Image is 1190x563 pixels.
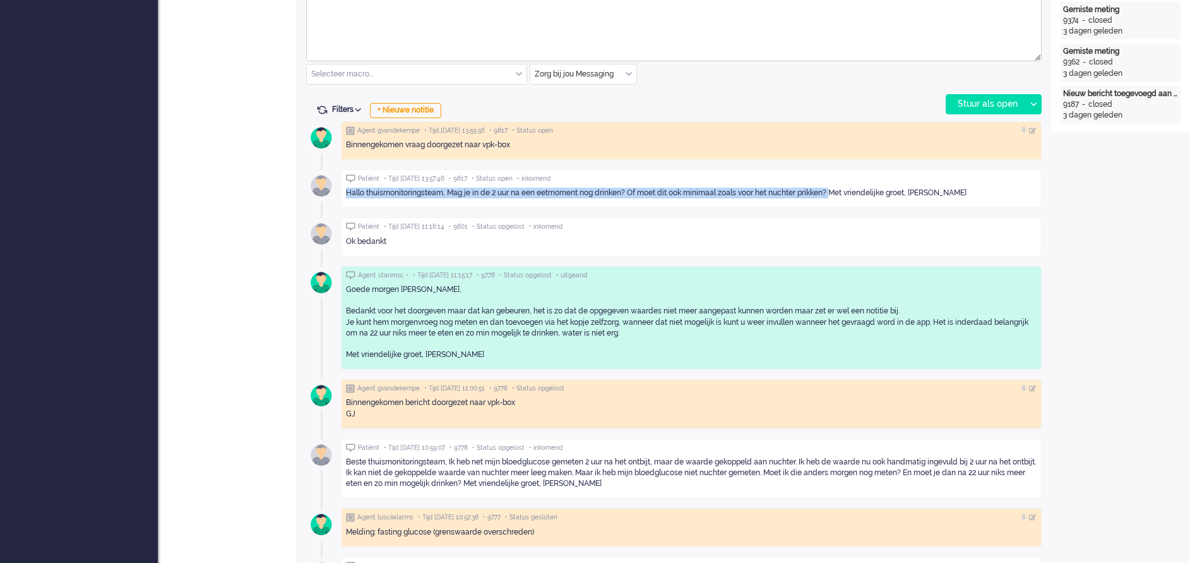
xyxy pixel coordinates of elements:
[346,284,1037,360] div: Goede morgen [PERSON_NAME], Bedankt voor het doorgeven maar dat kan gebeuren, het is zo dat de op...
[449,174,467,183] span: • 9817
[346,444,355,452] img: ic_chat_grey.svg
[384,174,444,183] span: • Tijd [DATE] 13:57:46
[512,126,553,135] span: • Status open
[1079,99,1088,110] div: -
[346,457,1037,489] div: Beste thuismonitoringsteam, Ik heb net mijn bloedglucose gemeten 2 uur na het ontbijt, maar de wa...
[306,218,337,250] img: avatar
[358,222,379,231] span: Patiënt
[306,509,337,540] img: avatar
[483,513,501,522] span: • 9777
[424,126,485,135] span: • Tijd [DATE] 13:59:56
[489,384,508,393] span: • 9778
[1079,15,1088,26] div: -
[946,95,1025,114] div: Stuur als open
[346,397,1037,419] div: Binnengekomen bericht doorgezet naar vpk-box GJ
[512,384,564,393] span: • Status opgelost
[1088,15,1112,26] div: closed
[1063,57,1080,68] div: 9362
[1063,68,1178,79] div: 3 dagen geleden
[1063,15,1079,26] div: 9374
[449,222,468,231] span: • 9801
[1063,46,1178,57] div: Gemiste meting
[413,271,472,280] span: • Tijd [DATE] 11:15:17
[1063,26,1178,37] div: 3 dagen geleden
[489,126,508,135] span: • 9817
[1080,57,1089,68] div: -
[332,105,366,114] span: Filters
[1063,4,1178,15] div: Gemiste meting
[472,444,525,452] span: • Status opgelost
[1030,49,1041,61] div: Resize
[358,271,408,280] span: Agent stanmsc •
[346,527,1037,538] div: Melding: fasting glucose (grenswaarde overschreden)
[472,174,513,183] span: • Status open
[357,126,420,135] span: Agent gvandekempe
[357,513,414,522] span: Agent lusciialarms
[472,222,525,231] span: • Status opgelost
[1088,99,1112,110] div: closed
[449,444,468,452] span: • 9778
[346,271,355,279] img: ic_chat_grey.svg
[357,384,420,393] span: Agent gvandekempe
[499,271,552,280] span: • Status opgelost
[529,444,562,452] span: • inkomend
[1089,57,1113,68] div: closed
[1063,99,1079,110] div: 9187
[556,271,587,280] span: • uitgaand
[346,236,1037,247] div: Ok bedankt
[517,174,550,183] span: • inkomend
[346,384,355,393] img: ic_note_grey.svg
[306,439,337,471] img: avatar
[346,188,1037,198] div: Hallo thuismonitoringsteam, Mag je in de 2 uur na een eetmoment nog drinken? Of moet dit ook mini...
[418,513,479,522] span: • Tijd [DATE] 10:52:38
[306,267,337,298] img: avatar
[424,384,485,393] span: • Tijd [DATE] 11:00:51
[529,222,562,231] span: • inkomend
[346,140,1037,150] div: Binnengekomen vraag doorgezet naar vpk-box
[370,103,441,118] div: + Nieuwe notitie
[1063,110,1178,121] div: 3 dagen geleden
[477,271,495,280] span: • 9778
[358,174,379,183] span: Patiënt
[346,126,355,135] img: ic_note_grey.svg
[306,170,337,202] img: avatar
[1063,88,1178,99] div: Nieuw bericht toegevoegd aan gesprek
[306,380,337,411] img: avatar
[306,122,337,154] img: avatar
[346,513,355,522] img: ic_note_grey.svg
[358,444,379,452] span: Patiënt
[384,444,445,452] span: • Tijd [DATE] 10:59:07
[384,222,444,231] span: • Tijd [DATE] 11:16:14
[505,513,557,522] span: • Status gesloten
[346,174,355,183] img: ic_chat_grey.svg
[346,222,355,231] img: ic_chat_grey.svg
